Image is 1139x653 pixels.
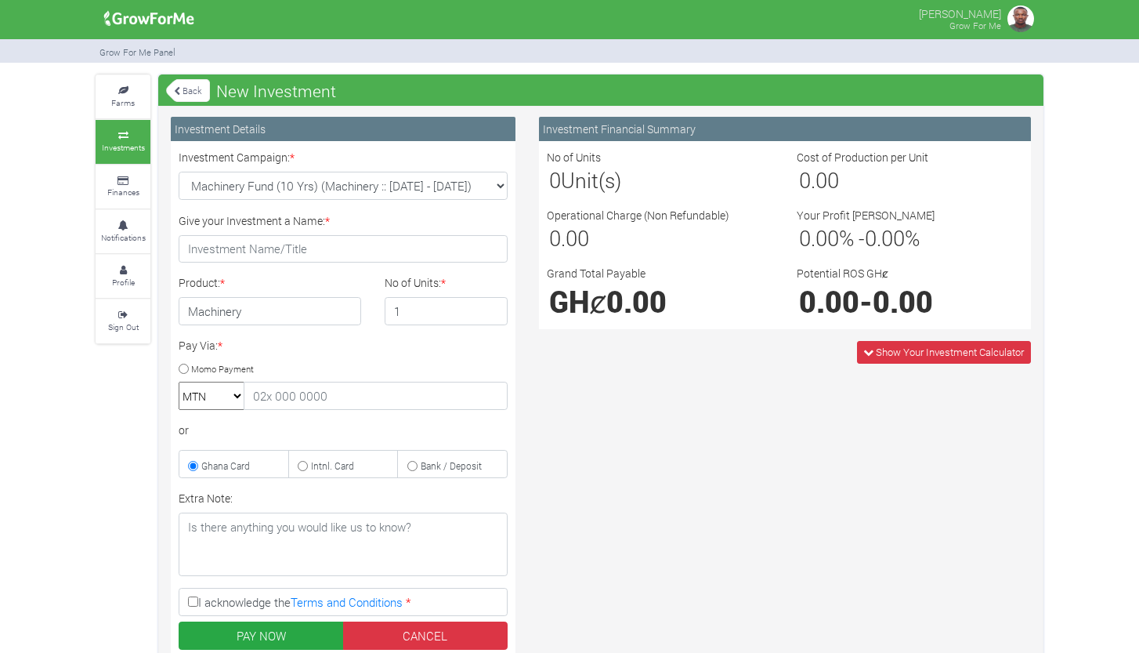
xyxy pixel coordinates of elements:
[873,282,933,321] span: 0.00
[96,299,150,343] a: Sign Out
[179,588,508,616] label: I acknowledge the
[549,168,771,193] h3: Unit(s)
[547,207,729,223] label: Operational Charge (Non Refundable)
[179,149,295,165] label: Investment Campaign:
[188,461,198,471] input: Ghana Card
[111,97,135,108] small: Farms
[291,594,403,610] a: Terms and Conditions
[201,459,250,472] small: Ghana Card
[96,75,150,118] a: Farms
[799,224,839,252] span: 0.00
[179,622,344,650] button: PAY NOW
[191,362,254,374] small: Momo Payment
[212,75,340,107] span: New Investment
[549,166,561,194] span: 0
[606,282,667,321] span: 0.00
[179,422,508,438] div: or
[949,20,1001,31] small: Grow For Me
[99,3,200,34] img: growforme image
[876,345,1024,359] span: Show Your Investment Calculator
[96,210,150,253] a: Notifications
[797,149,928,165] label: Cost of Production per Unit
[96,255,150,298] a: Profile
[547,265,645,281] label: Grand Total Payable
[179,212,330,229] label: Give your Investment a Name:
[549,224,589,252] span: 0.00
[797,265,888,281] label: Potential ROS GHȼ
[539,117,1031,141] div: Investment Financial Summary
[385,274,446,291] label: No of Units:
[108,321,139,332] small: Sign Out
[421,459,482,472] small: Bank / Deposit
[179,364,189,374] input: Momo Payment
[799,226,1021,251] h3: % - %
[102,142,145,153] small: Investments
[547,149,601,165] label: No of Units
[99,46,175,58] small: Grow For Me Panel
[166,78,210,103] a: Back
[799,166,839,194] span: 0.00
[298,461,308,471] input: Intnl. Card
[919,3,1001,22] p: [PERSON_NAME]
[107,187,139,198] small: Finances
[112,277,135,288] small: Profile
[96,165,150,209] a: Finances
[549,284,771,319] h1: GHȼ
[96,120,150,163] a: Investments
[179,297,361,325] h4: Machinery
[865,224,905,252] span: 0.00
[179,337,222,354] label: Pay Via:
[1005,3,1036,34] img: growforme image
[188,597,198,607] input: I acknowledge theTerms and Conditions *
[179,235,508,263] input: Investment Name/Title
[179,274,225,291] label: Product:
[179,490,233,506] label: Extra Note:
[343,622,508,650] a: CANCEL
[101,232,146,243] small: Notifications
[407,461,418,471] input: Bank / Deposit
[799,282,859,321] span: 0.00
[171,117,515,141] div: Investment Details
[797,207,935,223] label: Your Profit [PERSON_NAME]
[244,382,508,410] input: 02x 000 0000
[799,284,1021,319] h1: -
[311,459,354,472] small: Intnl. Card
